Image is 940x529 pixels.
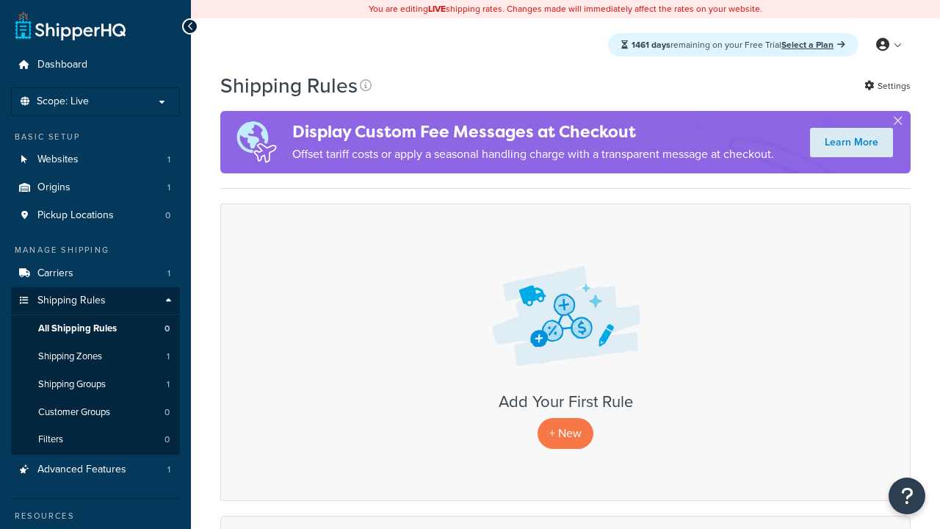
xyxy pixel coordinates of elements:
[37,267,73,280] span: Carriers
[164,406,170,419] span: 0
[11,315,180,342] a: All Shipping Rules 0
[11,146,180,173] a: Websites 1
[11,260,180,287] li: Carriers
[781,38,845,51] a: Select a Plan
[428,2,446,15] b: LIVE
[167,181,170,194] span: 1
[236,393,895,411] h3: Add Your First Rule
[11,456,180,483] a: Advanced Features 1
[37,464,126,476] span: Advanced Features
[292,120,774,144] h4: Display Custom Fee Messages at Checkout
[538,418,593,448] p: + New
[38,378,106,391] span: Shipping Groups
[37,295,106,307] span: Shipping Rules
[11,131,180,143] div: Basic Setup
[889,478,925,514] button: Open Resource Center
[11,202,180,229] li: Pickup Locations
[11,260,180,287] a: Carriers 1
[220,71,358,100] h1: Shipping Rules
[37,209,114,222] span: Pickup Locations
[15,11,126,40] a: ShipperHQ Home
[167,267,170,280] span: 1
[11,315,180,342] li: All Shipping Rules
[11,244,180,256] div: Manage Shipping
[38,350,102,363] span: Shipping Zones
[11,426,180,453] a: Filters 0
[11,426,180,453] li: Filters
[608,33,858,57] div: remaining on your Free Trial
[38,433,63,446] span: Filters
[11,146,180,173] li: Websites
[11,510,180,522] div: Resources
[37,181,70,194] span: Origins
[11,343,180,370] a: Shipping Zones 1
[37,96,89,108] span: Scope: Live
[11,287,180,314] a: Shipping Rules
[11,371,180,398] a: Shipping Groups 1
[37,59,87,71] span: Dashboard
[164,433,170,446] span: 0
[292,144,774,165] p: Offset tariff costs or apply a seasonal handling charge with a transparent message at checkout.
[37,154,79,166] span: Websites
[164,323,170,335] span: 0
[38,406,110,419] span: Customer Groups
[864,76,911,96] a: Settings
[167,350,170,363] span: 1
[11,456,180,483] li: Advanced Features
[11,174,180,201] a: Origins 1
[11,174,180,201] li: Origins
[11,343,180,370] li: Shipping Zones
[167,154,170,166] span: 1
[167,464,170,476] span: 1
[11,202,180,229] a: Pickup Locations 0
[220,111,292,173] img: duties-banner-06bc72dcb5fe05cb3f9472aba00be2ae8eb53ab6f0d8bb03d382ba314ac3c341.png
[11,287,180,455] li: Shipping Rules
[810,128,893,157] a: Learn More
[167,378,170,391] span: 1
[11,371,180,398] li: Shipping Groups
[632,38,670,51] strong: 1461 days
[38,323,117,335] span: All Shipping Rules
[165,209,170,222] span: 0
[11,399,180,426] li: Customer Groups
[11,51,180,79] a: Dashboard
[11,399,180,426] a: Customer Groups 0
